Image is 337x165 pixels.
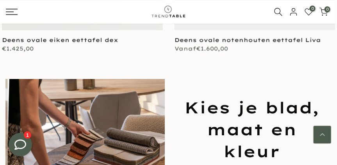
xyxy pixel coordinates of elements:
a: 0 [305,7,313,16]
h3: Kies je blad, maat en kleur [177,97,328,162]
span: 0 [325,7,330,13]
span: 0 [310,5,316,11]
span: Vanaf [175,45,196,52]
a: 0 [319,7,328,16]
a: Terug naar boven [314,126,331,143]
a: Deens ovale eiken eettafel dex [2,36,118,43]
iframe: toggle-frame [1,125,40,164]
div: €1.425,00 [2,43,163,53]
img: trend-table [144,0,193,22]
div: €1.600,00 [175,43,335,53]
a: Deens ovale notenhouten eettafel Liva [175,36,321,43]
